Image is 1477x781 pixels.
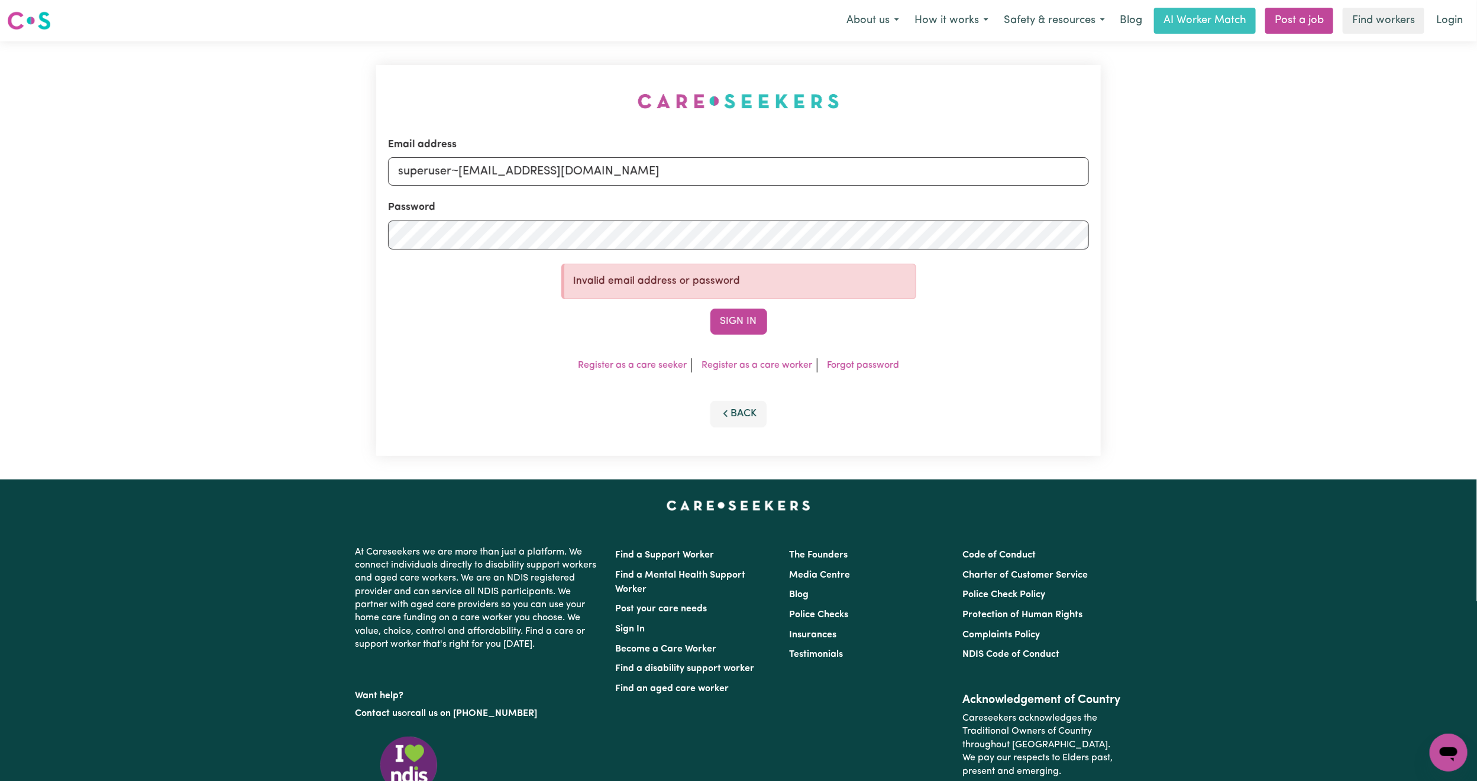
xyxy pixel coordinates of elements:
button: Back [710,401,767,427]
a: Charter of Customer Service [962,571,1088,580]
p: Invalid email address or password [574,274,906,289]
button: How it works [907,8,996,33]
button: Sign In [710,309,767,335]
a: Media Centre [789,571,850,580]
label: Email address [388,137,457,153]
a: NDIS Code of Conduct [962,650,1059,659]
a: Post a job [1265,8,1333,34]
a: Police Checks [789,610,848,620]
a: Post your care needs [616,604,707,614]
a: Insurances [789,630,836,640]
p: At Careseekers we are more than just a platform. We connect individuals directly to disability su... [355,541,602,656]
a: Find a Mental Health Support Worker [616,571,746,594]
a: Testimonials [789,650,843,659]
a: Become a Care Worker [616,644,717,654]
a: Register as a care worker [702,361,812,370]
a: Find a disability support worker [616,664,755,673]
a: Complaints Policy [962,630,1040,640]
a: Contact us [355,709,402,718]
input: Email address [388,157,1089,186]
button: About us [839,8,907,33]
a: Blog [789,590,809,599]
a: call us on [PHONE_NUMBER] [411,709,538,718]
a: Careseekers logo [7,7,51,34]
a: Find an aged care worker [616,684,729,693]
a: Find workers [1343,8,1424,34]
label: Password [388,200,435,215]
a: Find a Support Worker [616,550,715,560]
h2: Acknowledgement of Country [962,693,1122,707]
iframe: Button to launch messaging window, conversation in progress [1430,734,1468,772]
a: Blog [1113,8,1149,34]
a: Register as a care seeker [578,361,687,370]
p: Want help? [355,685,602,702]
a: Forgot password [827,361,899,370]
a: Police Check Policy [962,590,1045,599]
a: The Founders [789,550,848,560]
button: Safety & resources [996,8,1113,33]
img: Careseekers logo [7,10,51,31]
a: Code of Conduct [962,550,1036,560]
a: Login [1429,8,1470,34]
a: AI Worker Match [1154,8,1256,34]
a: Sign In [616,624,645,634]
p: or [355,702,602,725]
a: Protection of Human Rights [962,610,1082,620]
a: Careseekers home page [667,501,810,510]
